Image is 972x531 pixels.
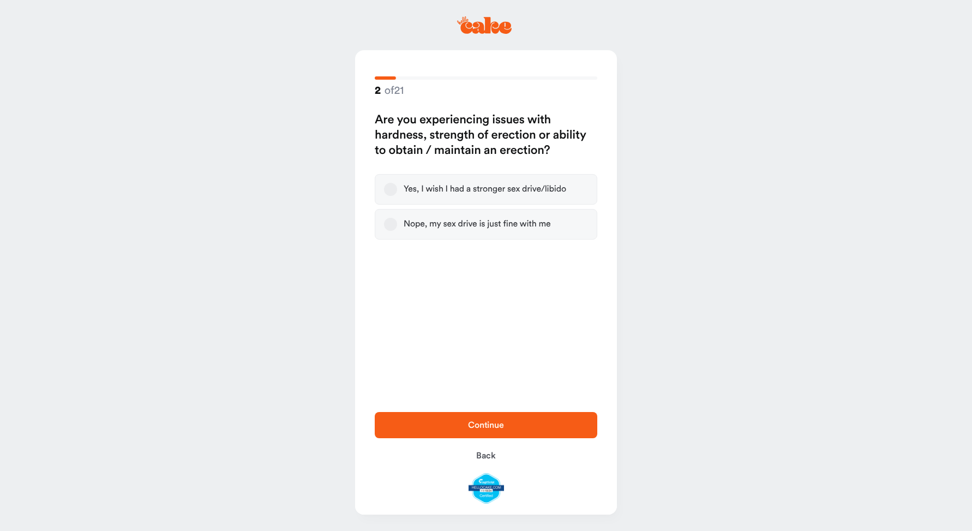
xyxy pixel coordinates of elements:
button: Nope, my sex drive is just fine with me [384,218,397,231]
img: legit-script-certified.png [469,473,504,504]
button: Yes, I wish I had a stronger sex drive/libido [384,183,397,196]
button: Continue [375,412,597,438]
span: Back [476,451,496,460]
button: Back [375,443,597,469]
h2: Are you experiencing issues with hardness, strength of erection or ability to obtain / maintain a... [375,112,597,158]
strong: of 21 [375,83,404,97]
span: Continue [468,421,504,429]
div: Yes, I wish I had a stronger sex drive/libido [404,184,566,195]
div: Nope, my sex drive is just fine with me [404,219,551,230]
span: 2 [375,84,381,98]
